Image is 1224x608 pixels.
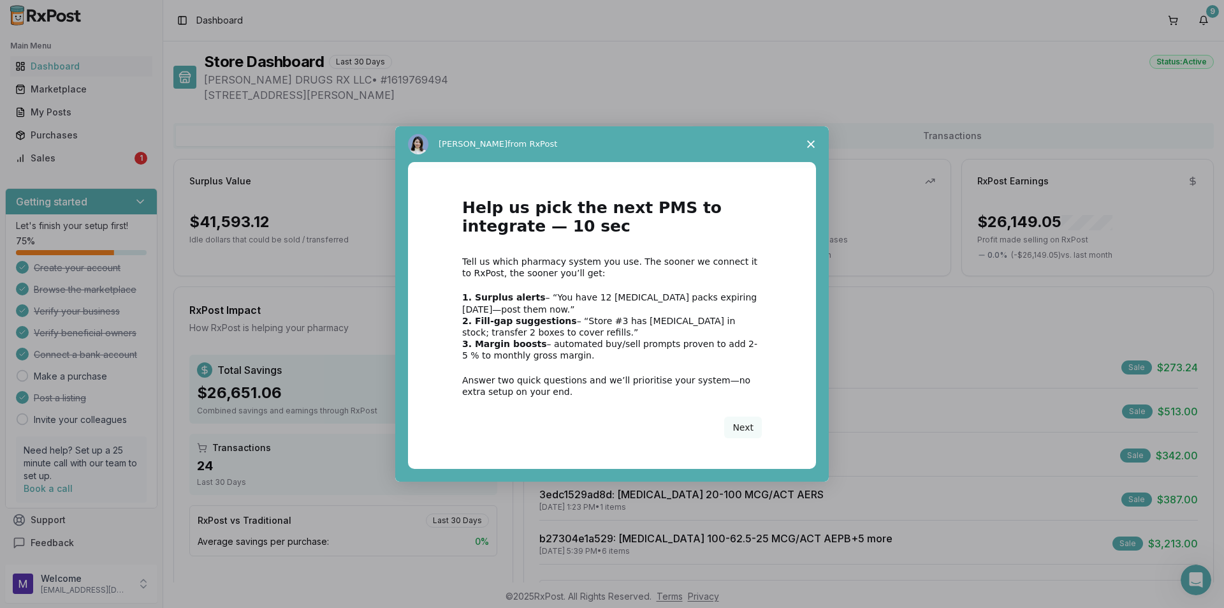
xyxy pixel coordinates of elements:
span: [PERSON_NAME] [439,139,507,149]
button: Next [724,417,762,438]
b: 1. Surplus alerts [462,292,546,302]
div: – automated buy/sell prompts proven to add 2-5 % to monthly gross margin. [462,338,762,361]
h1: Help us pick the next PMS to integrate — 10 sec [462,199,762,243]
b: 3. Margin boosts [462,339,547,349]
span: Close survey [793,126,829,162]
img: Profile image for Alice [408,134,428,154]
div: Answer two quick questions and we’ll prioritise your system—no extra setup on your end. [462,374,762,397]
div: Tell us which pharmacy system you use. The sooner we connect it to RxPost, the sooner you’ll get: [462,256,762,279]
b: 2. Fill-gap suggestions [462,316,577,326]
div: – “You have 12 [MEDICAL_DATA] packs expiring [DATE]—post them now.” [462,292,762,315]
span: from RxPost [507,139,557,149]
div: – “Store #3 has [MEDICAL_DATA] in stock; transfer 2 boxes to cover refills.” [462,315,762,338]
